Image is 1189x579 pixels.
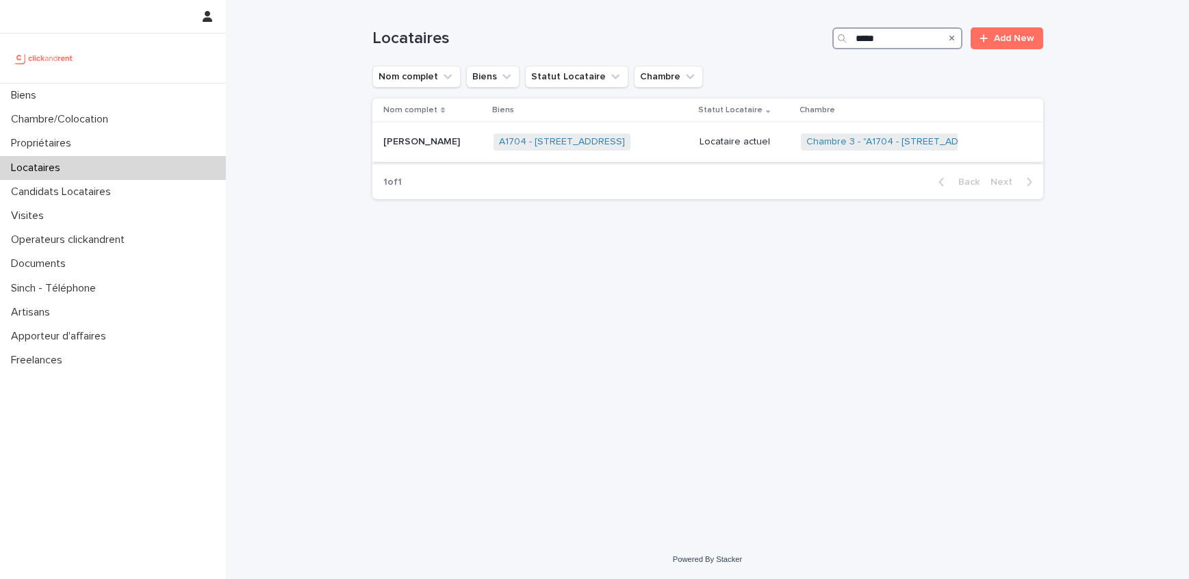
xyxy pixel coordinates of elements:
input: Search [832,27,962,49]
p: Propriétaires [5,137,82,150]
p: Operateurs clickandrent [5,233,136,246]
p: Nom complet [383,103,437,118]
img: UCB0brd3T0yccxBKYDjQ [11,44,77,72]
p: Locataires [5,162,71,175]
button: Next [985,176,1043,188]
button: Biens [466,66,520,88]
p: Chambre/Colocation [5,113,119,126]
span: Back [950,177,980,187]
button: Nom complet [372,66,461,88]
p: Statut Locataire [698,103,763,118]
a: Add New [971,27,1043,49]
p: Candidats Locataires [5,185,122,198]
button: Back [928,176,985,188]
span: Next [990,177,1021,187]
h1: Locataires [372,29,828,49]
p: 1 of 1 [372,166,413,199]
p: [PERSON_NAME] [383,133,463,148]
a: A1704 - [STREET_ADDRESS] [499,136,625,148]
p: Freelances [5,354,73,367]
p: Sinch - Téléphone [5,282,107,295]
p: Chambre [800,103,835,118]
p: Apporteur d'affaires [5,330,117,343]
p: Visites [5,209,55,222]
p: Locataire actuel [700,136,790,148]
span: Add New [994,34,1034,43]
button: Statut Locataire [525,66,628,88]
a: Powered By Stacker [673,555,742,563]
p: Biens [492,103,514,118]
p: Artisans [5,306,61,319]
a: Chambre 3 - "A1704 - [STREET_ADDRESS]" [806,136,995,148]
p: Biens [5,89,47,102]
tr: [PERSON_NAME][PERSON_NAME] A1704 - [STREET_ADDRESS] Locataire actuelChambre 3 - "A1704 - [STREET_... [372,123,1043,162]
p: Documents [5,257,77,270]
button: Chambre [634,66,703,88]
